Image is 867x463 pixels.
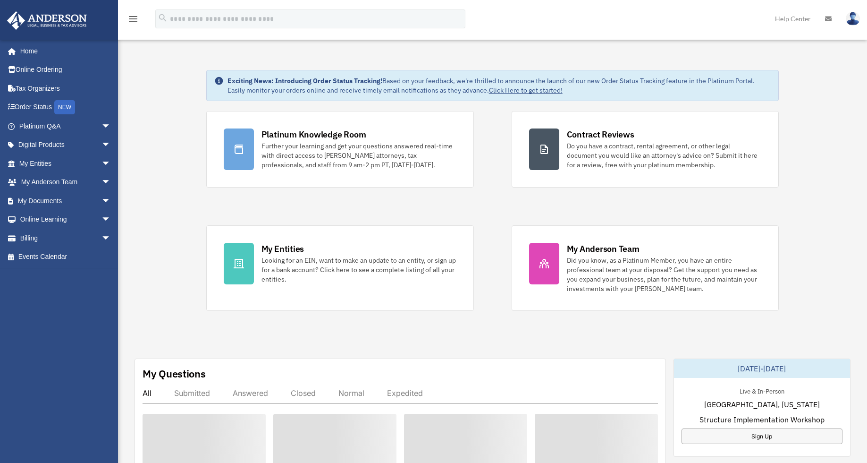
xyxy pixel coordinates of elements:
div: Did you know, as a Platinum Member, you have an entire professional team at your disposal? Get th... [567,256,762,293]
div: My Questions [143,367,206,381]
div: Answered [233,388,268,398]
span: arrow_drop_down [101,210,120,230]
span: arrow_drop_down [101,154,120,173]
img: User Pic [846,12,860,26]
strong: Exciting News: Introducing Order Status Tracking! [227,77,382,85]
div: NEW [54,100,75,114]
a: Sign Up [682,429,842,444]
div: Contract Reviews [567,129,634,140]
div: Based on your feedback, we're thrilled to announce the launch of our new Order Status Tracking fe... [227,76,771,95]
a: menu [127,17,139,25]
span: arrow_drop_down [101,136,120,155]
div: Looking for an EIN, want to make an update to an entity, or sign up for a bank account? Click her... [261,256,456,284]
div: Live & In-Person [732,386,792,395]
a: Online Ordering [7,60,125,79]
img: Anderson Advisors Platinum Portal [4,11,90,30]
a: Tax Organizers [7,79,125,98]
span: arrow_drop_down [101,229,120,248]
div: Submitted [174,388,210,398]
a: Contract Reviews Do you have a contract, rental agreement, or other legal document you would like... [512,111,779,188]
a: Home [7,42,120,60]
div: [DATE]-[DATE] [674,359,850,378]
span: arrow_drop_down [101,117,120,136]
span: arrow_drop_down [101,191,120,211]
span: [GEOGRAPHIC_DATA], [US_STATE] [704,399,820,410]
a: Events Calendar [7,248,125,266]
div: My Anderson Team [567,243,640,255]
a: Billingarrow_drop_down [7,229,125,248]
a: Platinum Q&Aarrow_drop_down [7,117,125,136]
a: Click Here to get started! [489,86,563,94]
a: My Documentsarrow_drop_down [7,191,125,210]
a: My Anderson Team Did you know, as a Platinum Member, you have an entire professional team at your... [512,225,779,311]
div: My Entities [261,243,304,255]
span: Structure Implementation Workshop [699,414,825,425]
i: search [158,13,168,23]
div: Platinum Knowledge Room [261,129,366,140]
i: menu [127,13,139,25]
a: My Entitiesarrow_drop_down [7,154,125,173]
div: Expedited [387,388,423,398]
a: My Entities Looking for an EIN, want to make an update to an entity, or sign up for a bank accoun... [206,225,474,311]
a: My Anderson Teamarrow_drop_down [7,173,125,192]
div: Do you have a contract, rental agreement, or other legal document you would like an attorney's ad... [567,141,762,170]
div: All [143,388,152,398]
div: Further your learning and get your questions answered real-time with direct access to [PERSON_NAM... [261,141,456,170]
a: Order StatusNEW [7,98,125,117]
a: Online Learningarrow_drop_down [7,210,125,229]
span: arrow_drop_down [101,173,120,192]
div: Normal [338,388,364,398]
div: Closed [291,388,316,398]
a: Platinum Knowledge Room Further your learning and get your questions answered real-time with dire... [206,111,474,188]
a: Digital Productsarrow_drop_down [7,136,125,154]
